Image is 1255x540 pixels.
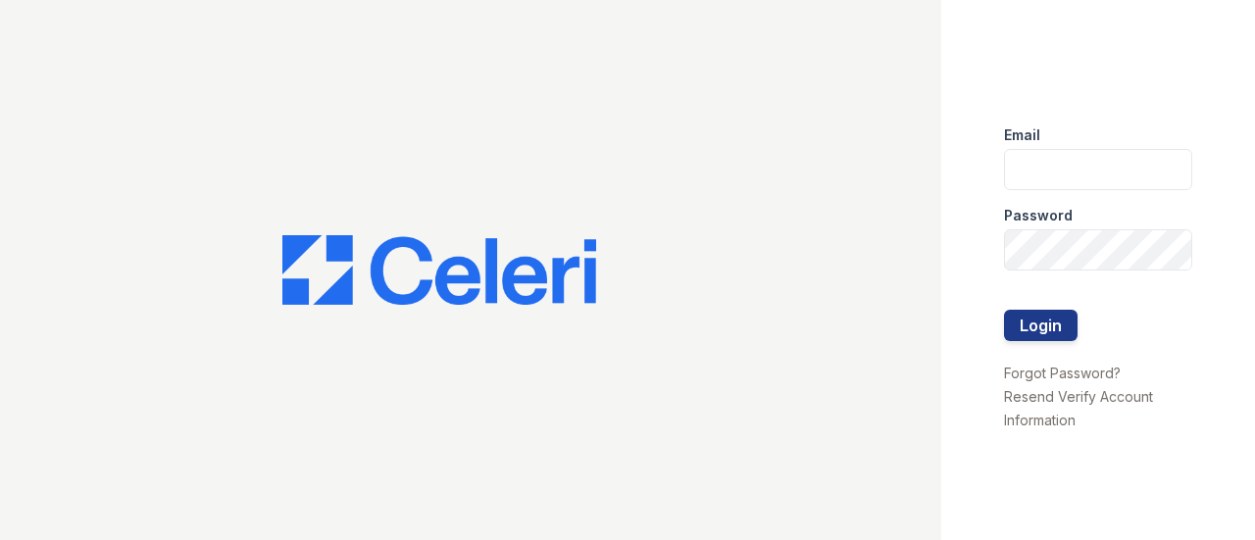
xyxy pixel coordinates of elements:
a: Resend Verify Account Information [1004,388,1153,428]
button: Login [1004,310,1078,341]
label: Password [1004,206,1073,225]
a: Forgot Password? [1004,365,1121,381]
label: Email [1004,125,1040,145]
img: CE_Logo_Blue-a8612792a0a2168367f1c8372b55b34899dd931a85d93a1a3d3e32e68fde9ad4.png [282,235,596,306]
